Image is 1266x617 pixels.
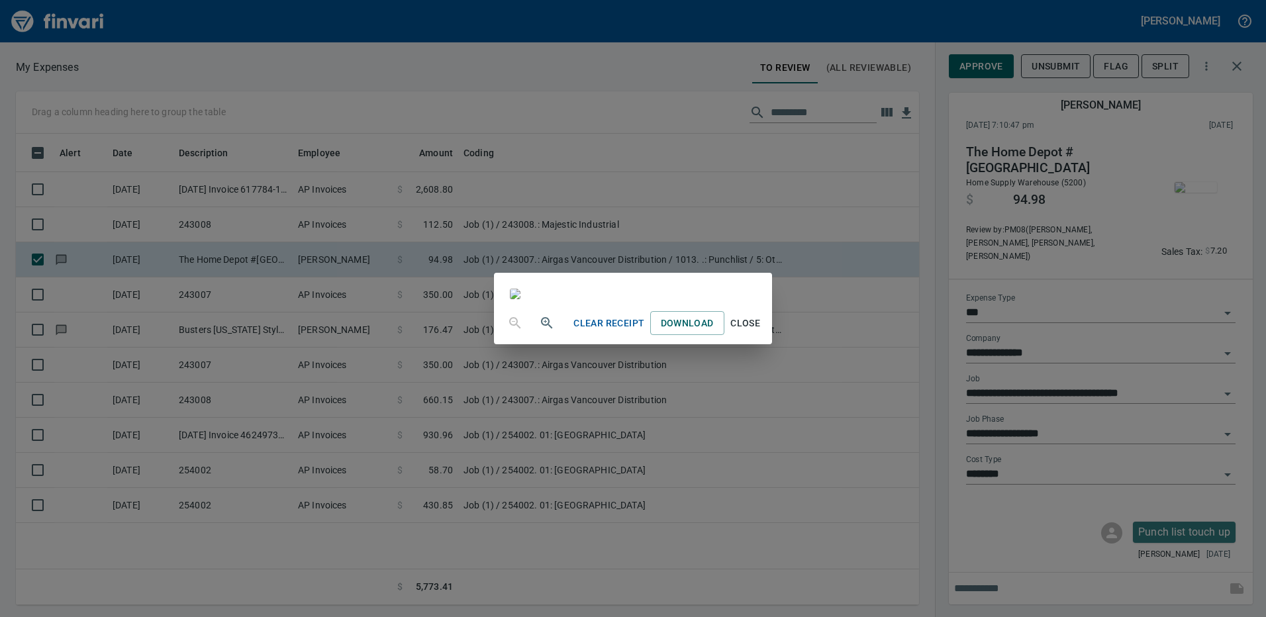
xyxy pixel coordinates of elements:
span: Close [730,315,761,332]
span: Clear Receipt [573,315,644,332]
a: Download [650,311,724,336]
button: Close [724,311,767,336]
span: Download [661,315,714,332]
button: Clear Receipt [568,311,650,336]
img: receipts%2Ftapani%2F2025-09-16%2FHbtAYK343TcPX1BBE5X99mCGZJG3__g4XRaEvm7k0TulQO21bi.jpg [510,289,520,299]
